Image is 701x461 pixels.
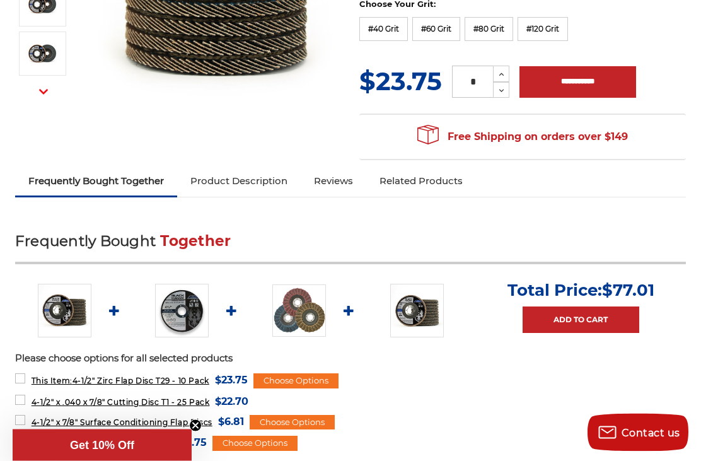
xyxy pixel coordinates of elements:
img: 4.5" Black Hawk Zirconia Flap Disc 10 Pack [38,284,91,338]
span: Get 10% Off [70,439,134,452]
span: Together [160,233,231,250]
div: Choose Options [250,416,335,431]
span: Free Shipping on orders over $149 [417,125,628,150]
button: Close teaser [189,419,202,432]
div: Get 10% OffClose teaser [13,429,192,461]
span: $23.75 [215,372,248,389]
p: Total Price: [507,281,654,301]
span: 4-1/2" Zirc Flap Disc T29 - 10 Pack [32,376,209,386]
span: $22.70 [215,394,248,411]
a: Frequently Bought Together [15,168,177,195]
strong: This Item: [32,376,72,386]
span: 4-1/2" x .040 x 7/8" Cutting Disc T1 - 25 Pack [32,398,210,407]
span: $23.75 [359,66,442,97]
span: 4-1/2" x 7/8" Surface Conditioning Flap Discs [32,418,212,428]
a: Related Products [366,168,476,195]
div: Choose Options [212,436,298,452]
span: Contact us [622,427,680,439]
img: 60 grit zirc flap disc [26,38,58,70]
button: Contact us [588,414,688,452]
span: $6.81 [218,414,244,431]
span: Frequently Bought [15,233,156,250]
div: Choose Options [253,374,339,389]
a: Add to Cart [523,307,639,334]
a: Reviews [301,168,366,195]
button: Next [28,79,59,106]
p: Please choose options for all selected products [15,352,686,366]
span: $77.01 [602,281,654,301]
a: Product Description [177,168,301,195]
